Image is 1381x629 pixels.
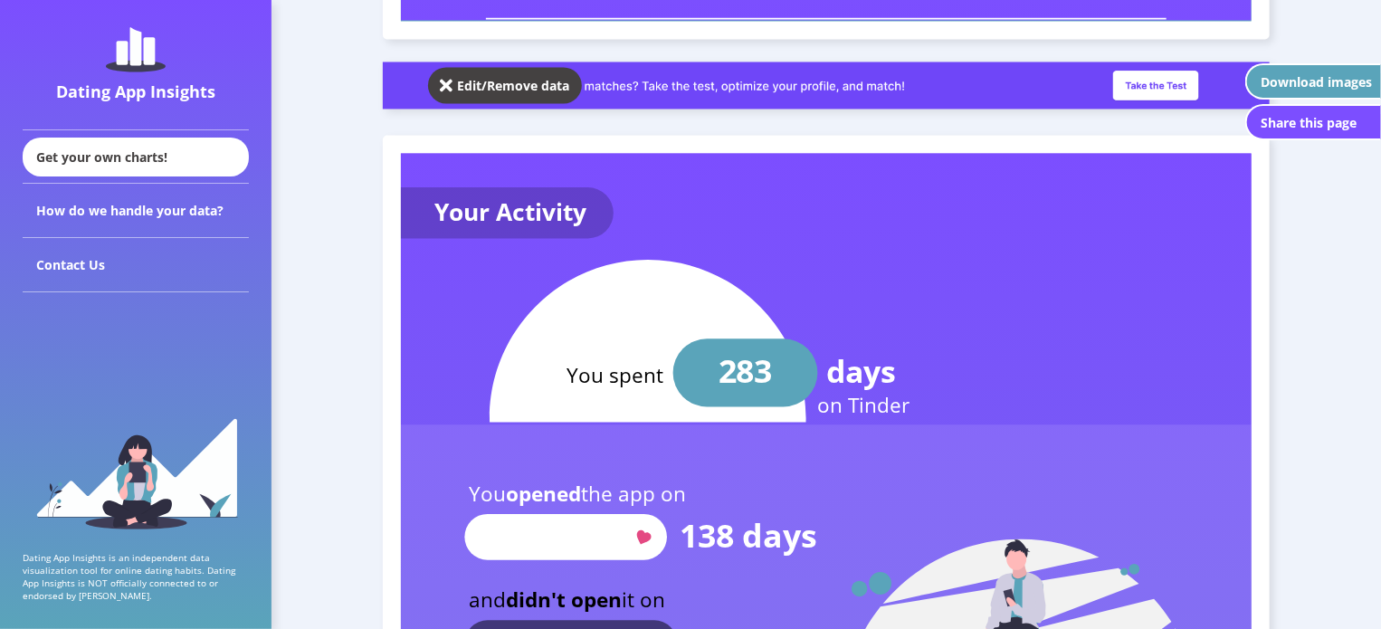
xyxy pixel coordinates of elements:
img: roast_slim_banner.a2e79667.png [383,62,1271,109]
div: Get your own charts! [23,138,249,176]
button: Edit/Remove data [428,67,582,103]
div: Download images [1261,73,1372,91]
text: days [826,350,896,392]
div: How do we handle your data? [23,184,249,238]
button: Download images [1245,63,1381,100]
text: You spent [567,361,663,389]
tspan: didn't open [506,586,622,615]
tspan: opened [506,480,581,508]
text: 138 days [680,514,817,558]
text: You [469,480,686,508]
img: sidebar_girl.91b9467e.svg [34,416,238,529]
tspan: it on [622,586,665,615]
img: dating-app-insights-logo.5abe6921.svg [106,27,166,72]
div: Contact Us [23,238,249,292]
div: Dating App Insights [27,81,244,102]
tspan: the app on [581,480,686,508]
text: on Tinder [818,391,910,419]
img: close-solid-white.82ef6a3c.svg [440,76,452,94]
p: Dating App Insights is an independent data visualization tool for online dating habits. Dating Ap... [23,551,249,602]
text: and [469,586,665,615]
text: Your Activity [434,195,586,228]
div: Edit/Remove data [457,77,569,94]
div: Share this page [1261,114,1357,131]
button: Share this page [1245,104,1381,140]
text: 283 [719,348,773,392]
